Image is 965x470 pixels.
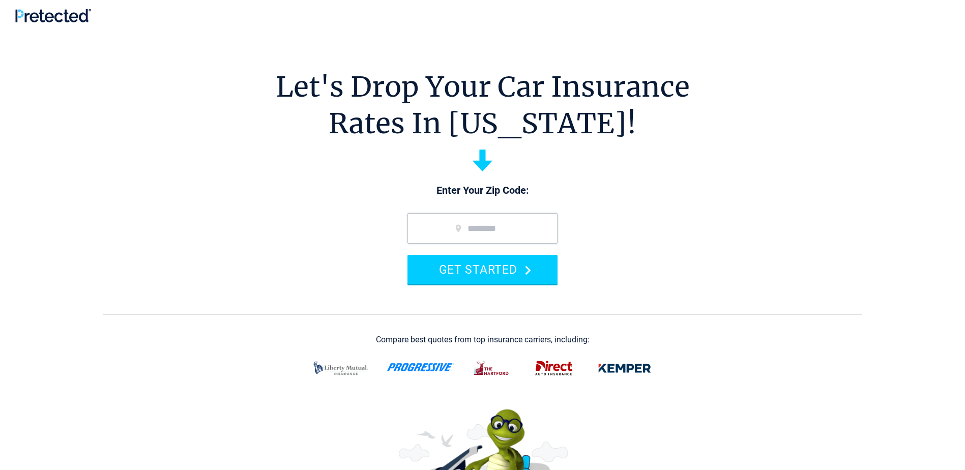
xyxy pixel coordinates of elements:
h1: Let's Drop Your Car Insurance Rates In [US_STATE]! [276,69,690,142]
img: Pretected Logo [15,9,91,22]
button: GET STARTED [407,255,558,284]
img: liberty [307,355,374,381]
img: direct [529,355,579,381]
img: kemper [591,355,658,381]
img: thehartford [467,355,517,381]
img: progressive [387,363,455,371]
p: Enter Your Zip Code: [397,184,568,198]
div: Compare best quotes from top insurance carriers, including: [376,335,590,344]
input: zip code [407,213,558,244]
